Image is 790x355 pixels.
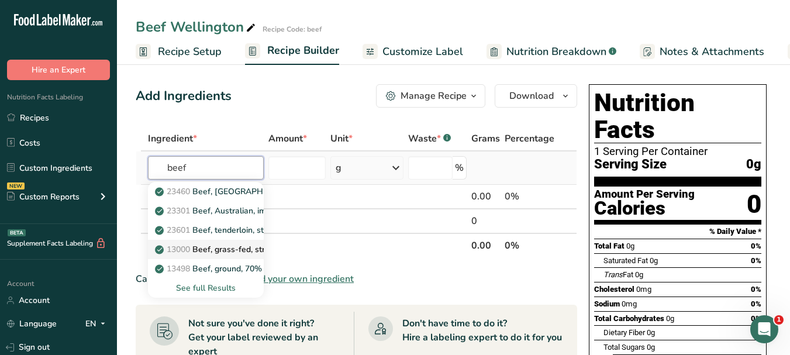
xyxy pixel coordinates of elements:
a: 13000Beef, grass-fed, strip steaks, lean only, raw [148,240,264,259]
span: 0g [626,242,634,250]
span: Total Carbohydrates [594,314,664,323]
span: Download [509,89,554,103]
span: 0g [647,328,655,337]
a: 23601Beef, tenderloin, steak, separable lean only, trimmed to 1/8" fat, all grades, raw [148,220,264,240]
div: Add Ingredients [136,87,232,106]
div: See full Results [157,282,254,294]
a: Recipe Setup [136,39,222,65]
div: Waste [408,132,451,146]
th: 0% [502,233,557,257]
span: 23301 [167,205,190,216]
button: Manage Recipe [376,84,485,108]
span: Total Sugars [603,343,645,351]
span: Sodium [594,299,620,308]
span: Customize Label [382,44,463,60]
i: Trans [603,270,623,279]
div: 1 Serving Per Container [594,146,761,157]
a: 23460Beef, [GEOGRAPHIC_DATA], imported, flat, separable lean and fat, cooked, braised [148,182,264,201]
button: Download [495,84,577,108]
span: 0% [751,314,761,323]
div: Custom Reports [7,191,80,203]
span: Ingredient [148,132,197,146]
p: Beef, grass-fed, strip steaks, lean only, raw [157,243,355,256]
span: 0mg [636,285,651,294]
span: 1 [774,315,784,325]
span: Nutrition Breakdown [506,44,606,60]
a: Notes & Attachments [640,39,764,65]
span: 23601 [167,225,190,236]
span: 0% [751,299,761,308]
span: Unit [330,132,353,146]
div: Beef Wellington [136,16,258,37]
a: Nutrition Breakdown [487,39,616,65]
span: 0g [647,343,655,351]
span: Amount [268,132,307,146]
th: Net Totals [146,233,469,257]
span: Total Fat [594,242,625,250]
iframe: Intercom live chat [750,315,778,343]
div: g [336,161,341,175]
th: 0.00 [469,233,502,257]
span: 13498 [167,263,190,274]
div: Calories [594,200,695,217]
div: Manage Recipe [401,89,467,103]
span: 13000 [167,244,190,255]
input: Add Ingredient [148,156,264,180]
div: Recipe Code: beef [263,24,322,35]
span: Notes & Attachments [660,44,764,60]
a: Language [7,313,57,334]
p: Beef, ground, 70% lean meat / 30% fat, raw [157,263,358,275]
span: 0% [751,256,761,265]
span: Saturated Fat [603,256,648,265]
span: 0g [746,157,761,172]
h1: Nutrition Facts [594,89,761,143]
div: Can't find your ingredient? [136,272,577,286]
span: 0% [751,242,761,250]
span: Add your own ingredient [248,272,354,286]
a: 23301Beef, Australian, imported, Wagyu, seam fat, [GEOGRAPHIC_DATA]. marble score 9, raw [148,201,264,220]
span: Recipe Setup [158,44,222,60]
div: EN [85,317,110,331]
span: Dietary Fiber [603,328,645,337]
div: Amount Per Serving [594,189,695,200]
span: 0g [650,256,658,265]
span: Cholesterol [594,285,634,294]
span: 23460 [167,186,190,197]
a: Customize Label [363,39,463,65]
span: 0g [666,314,674,323]
div: BETA [8,229,26,236]
a: Recipe Builder [245,37,339,66]
a: 13498Beef, ground, 70% lean meat / 30% fat, raw [148,259,264,278]
div: Don't have time to do it? Hire a labeling expert to do it for you [402,316,562,344]
span: Recipe Builder [267,43,339,58]
button: Hire an Expert [7,60,110,80]
div: 0% [505,189,554,204]
div: 0.00 [471,189,500,204]
section: % Daily Value * [594,225,761,239]
div: NEW [7,182,25,189]
span: 0% [751,285,761,294]
span: 0mg [622,299,637,308]
span: Percentage [505,132,554,146]
span: Fat [603,270,633,279]
span: Serving Size [594,157,667,172]
div: 0 [747,189,761,220]
div: 0 [471,214,500,228]
span: 0g [635,270,643,279]
div: See full Results [148,278,264,298]
span: Grams [471,132,500,146]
